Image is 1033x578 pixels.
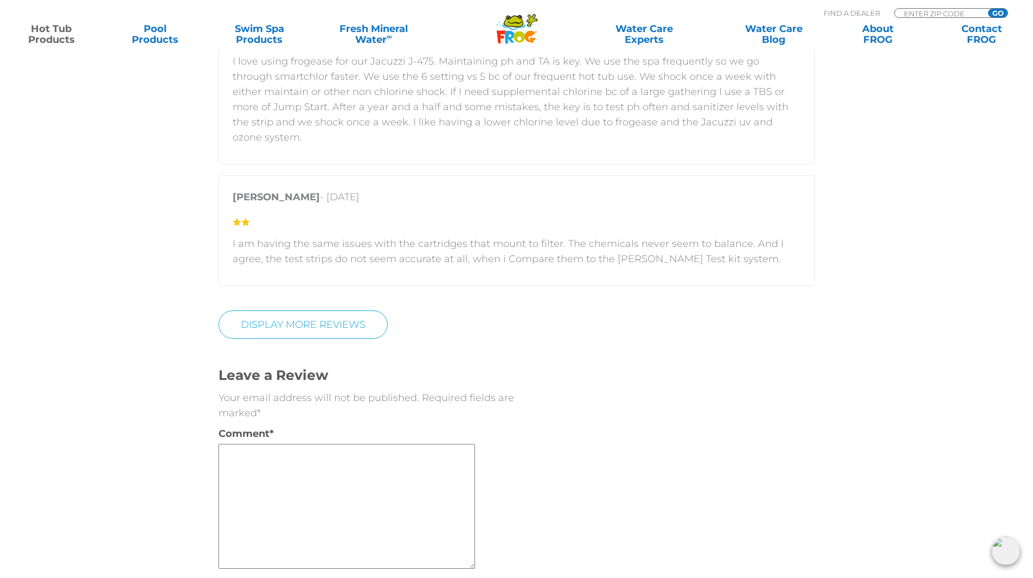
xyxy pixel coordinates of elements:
[233,191,320,203] strong: [PERSON_NAME]
[579,23,710,45] a: Water CareExperts
[988,9,1008,17] input: GO
[323,23,424,45] a: Fresh MineralWater∞
[233,236,801,266] p: I am having the same issues with the cartridges that mount to filter. The chemicals never seem to...
[837,23,918,45] a: AboutFROG
[941,23,1022,45] a: ContactFROG
[733,23,814,45] a: Water CareBlog
[824,8,880,18] p: Find A Dealer
[233,54,801,145] p: I love using frogease for our Jacuzzi J-475. Maintaining ph and TA is key. We use the spa frequen...
[387,32,392,41] sup: ∞
[219,23,300,45] a: Swim SpaProducts
[219,366,517,385] h3: Leave a Review
[903,9,976,18] input: Zip Code Form
[219,392,419,404] span: Your email address will not be published.
[115,23,196,45] a: PoolProducts
[11,23,92,45] a: Hot TubProducts
[992,537,1020,565] img: openIcon
[219,426,296,441] label: Comment
[219,310,388,339] a: Display More Reviews
[233,189,801,210] p: - [DATE]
